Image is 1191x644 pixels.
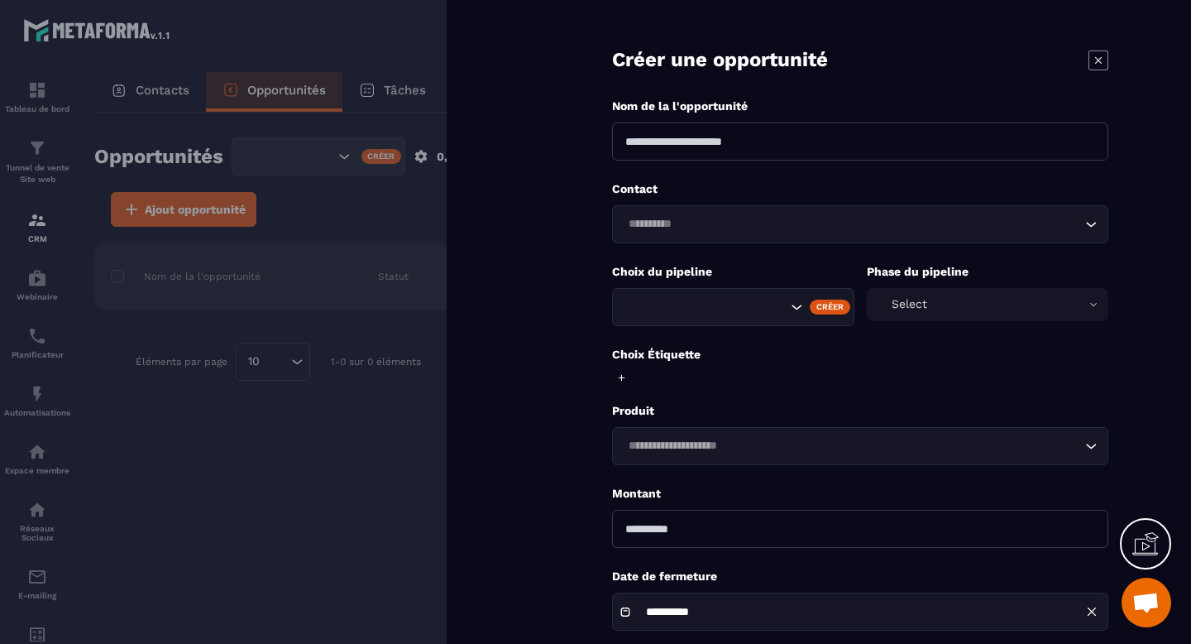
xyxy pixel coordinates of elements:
[612,264,854,280] p: Choix du pipeline
[612,181,1108,197] p: Contact
[867,264,1109,280] p: Phase du pipeline
[612,403,1108,419] p: Produit
[612,288,854,326] div: Search for option
[612,46,828,74] p: Créer une opportunité
[623,298,787,316] input: Search for option
[612,569,1108,584] p: Date de fermeture
[623,215,1081,233] input: Search for option
[810,300,850,315] div: Créer
[612,427,1108,465] div: Search for option
[612,486,1108,502] p: Montant
[612,99,1108,114] p: Nom de la l'opportunité
[612,205,1108,243] div: Search for option
[612,347,1108,363] p: Choix Étiquette
[623,437,1081,455] input: Search for option
[1122,578,1171,627] div: Ouvrir le chat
